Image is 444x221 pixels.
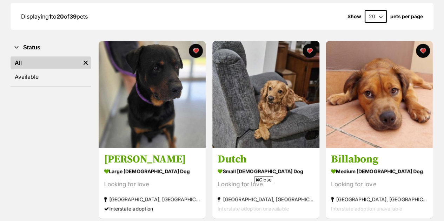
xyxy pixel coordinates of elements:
button: favourite [189,44,203,58]
button: Status [11,43,91,52]
span: Interstate adoption unavailable [331,206,402,212]
div: Looking for love [331,180,428,189]
strong: 1 [49,13,51,20]
strong: 39 [69,13,77,20]
h3: Billabong [331,153,428,166]
h3: [PERSON_NAME] [104,153,200,166]
strong: 20 [57,13,64,20]
a: Available [11,70,91,83]
button: favourite [416,44,430,58]
div: large [DEMOGRAPHIC_DATA] Dog [104,166,200,176]
button: favourite [302,44,316,58]
img: Bruce [99,41,206,148]
div: Status [11,55,91,86]
div: Looking for love [104,180,200,189]
img: Dutch [212,41,319,148]
span: Close [254,176,273,183]
div: Looking for love [218,180,314,189]
iframe: Advertisement [94,186,350,217]
span: Displaying to of pets [21,13,88,20]
a: Billabong medium [DEMOGRAPHIC_DATA] Dog Looking for love [GEOGRAPHIC_DATA], [GEOGRAPHIC_DATA] Int... [326,147,433,219]
img: Billabong [326,41,433,148]
a: Remove filter [80,56,91,69]
div: medium [DEMOGRAPHIC_DATA] Dog [331,166,428,176]
span: Show [347,14,361,19]
h3: Dutch [218,153,314,166]
a: All [11,56,80,69]
div: [GEOGRAPHIC_DATA], [GEOGRAPHIC_DATA] [331,194,428,204]
div: small [DEMOGRAPHIC_DATA] Dog [218,166,314,176]
label: pets per page [390,14,423,19]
